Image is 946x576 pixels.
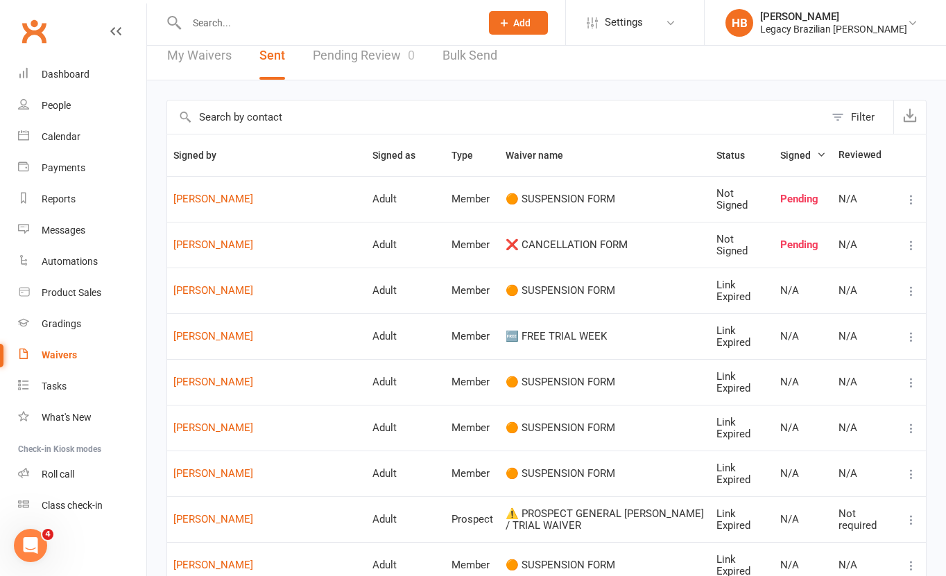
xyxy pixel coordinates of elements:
td: Link Expired [710,313,774,359]
a: [PERSON_NAME] [173,376,360,388]
td: Adult [366,222,445,268]
div: Roll call [42,469,74,480]
span: Add [513,17,531,28]
span: Signed by [173,150,232,161]
th: Reviewed [832,134,897,176]
td: Link Expired [710,359,774,405]
span: N/A [780,330,799,342]
div: Legacy Brazilian [PERSON_NAME] [760,23,907,35]
td: Adult [366,496,445,542]
a: Messages [18,215,146,246]
td: Member [445,268,499,313]
div: Class check-in [42,500,103,511]
span: 4 [42,529,53,540]
button: Signed [780,147,826,164]
div: N/A [839,285,891,297]
span: 0 [408,48,415,62]
td: Member [445,313,499,359]
td: Link Expired [710,268,774,313]
a: [PERSON_NAME] [173,239,360,251]
td: Member [445,405,499,451]
a: Waivers [18,340,146,371]
span: N/A [780,513,799,525]
input: Search... [182,13,471,33]
div: ⚠️ PROSPECT GENERAL [PERSON_NAME] / TRIAL WAIVER [506,508,704,531]
a: Tasks [18,371,146,402]
button: Add [489,11,548,35]
iframe: Intercom live chat [14,529,47,562]
button: Signed as [372,147,431,164]
a: [PERSON_NAME] [173,514,360,525]
div: People [42,100,71,111]
a: Class kiosk mode [18,490,146,521]
div: [PERSON_NAME] [760,10,907,23]
div: 🟠 SUSPENSION FORM [506,559,704,571]
a: Product Sales [18,277,146,308]
div: N/A [839,239,891,251]
div: Dashboard [42,69,89,80]
td: Adult [366,313,445,359]
div: Reports [42,193,76,204]
div: Waivers [42,349,77,360]
a: Clubworx [17,14,51,49]
td: Member [445,359,499,405]
div: 🟠 SUSPENSION FORM [506,193,704,205]
div: N/A [839,559,891,571]
a: Reports [18,184,146,215]
span: Signed as [372,150,431,161]
button: Signed by [173,147,232,164]
td: Adult [366,451,445,496]
a: Automations [18,246,146,277]
span: Status [716,150,760,161]
div: Gradings [42,318,81,329]
td: Adult [366,359,445,405]
td: Member [445,176,499,222]
div: What's New [42,412,92,423]
button: Sent [259,32,285,80]
span: N/A [780,376,799,388]
td: Adult [366,405,445,451]
div: 🟠 SUSPENSION FORM [506,468,704,480]
div: 🟠 SUSPENSION FORM [506,285,704,297]
div: Payments [42,162,85,173]
a: My Waivers [167,32,232,80]
td: Link Expired [710,496,774,542]
button: Status [716,147,760,164]
a: What's New [18,402,146,433]
div: Filter [851,109,875,125]
a: [PERSON_NAME] [173,422,360,434]
span: N/A [780,559,799,571]
div: N/A [839,376,891,388]
a: Bulk Send [442,32,497,80]
td: Not required [832,496,897,542]
div: Product Sales [42,287,101,298]
span: N/A [780,421,799,434]
span: Waiver name [506,150,578,161]
td: Member [445,222,499,268]
span: Settings [605,7,643,38]
a: [PERSON_NAME] [173,468,360,480]
div: N/A [839,193,891,205]
button: Type [452,147,488,164]
input: Search by contact [167,101,825,134]
a: Calendar [18,121,146,152]
div: 🆓 FREE TRIAL WEEK [506,331,704,342]
button: Waiver name [506,147,578,164]
div: Automations [42,256,98,267]
a: [PERSON_NAME] [173,331,360,342]
span: Pending [780,238,818,251]
td: Adult [366,176,445,222]
a: Roll call [18,459,146,490]
button: Filter [825,101,893,134]
div: 🟠 SUSPENSION FORM [506,422,704,434]
div: ❌ CANCELLATION FORM [506,239,704,251]
a: People [18,90,146,121]
td: Link Expired [710,405,774,451]
span: Signed [780,150,826,161]
span: N/A [780,467,799,480]
div: HB [725,9,753,37]
div: Tasks [42,381,67,392]
div: N/A [839,422,891,434]
a: Pending Review0 [313,32,415,80]
a: [PERSON_NAME] [173,559,360,571]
